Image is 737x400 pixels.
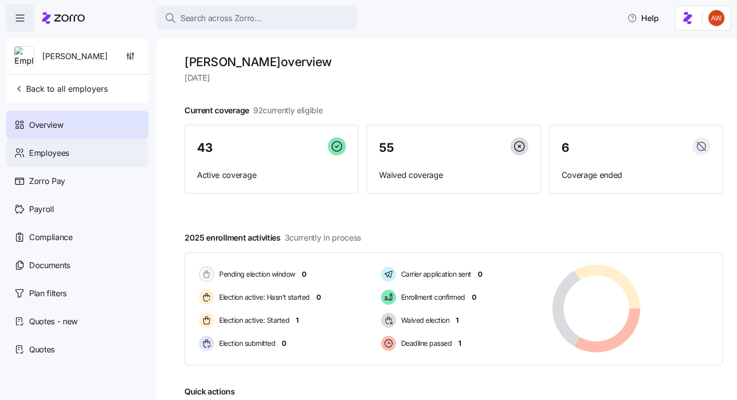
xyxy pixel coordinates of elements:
span: 3 currently in process [285,232,361,244]
span: Help [627,12,659,24]
a: Compliance [6,223,148,251]
span: 92 currently eligible [253,104,323,117]
button: Help [619,8,667,28]
span: 0 [472,292,476,302]
span: Pending election window [216,269,295,279]
h1: [PERSON_NAME] overview [185,54,723,70]
span: Search across Zorro... [180,12,262,25]
span: 1 [458,338,461,348]
span: Employees [29,147,69,159]
span: Active coverage [197,169,346,181]
span: Zorro Pay [29,175,65,187]
span: 1 [456,315,459,325]
span: Back to all employers [14,83,108,95]
span: Waived election [398,315,450,325]
a: Quotes - new [6,307,148,335]
a: Quotes [6,335,148,363]
span: Quick actions [185,385,235,398]
span: 43 [197,142,213,154]
span: [DATE] [185,72,723,84]
span: Election active: Hasn't started [216,292,310,302]
span: Election submitted [216,338,275,348]
span: 0 [282,338,286,348]
button: Search across Zorro... [156,6,357,30]
span: 0 [478,269,482,279]
img: 3c671664b44671044fa8929adf5007c6 [708,10,724,26]
span: Election active: Started [216,315,289,325]
span: Deadline passed [398,338,452,348]
span: Enrollment confirmed [398,292,465,302]
img: Employer logo [15,47,34,67]
span: Payroll [29,203,54,216]
span: Coverage ended [562,169,710,181]
span: Waived coverage [379,169,528,181]
span: 2025 enrollment activities [185,232,361,244]
span: Current coverage [185,104,323,117]
span: Documents [29,259,70,272]
span: 0 [316,292,321,302]
span: Carrier application sent [398,269,471,279]
a: Plan filters [6,279,148,307]
span: Overview [29,119,63,131]
span: 55 [379,142,394,154]
span: Quotes - new [29,315,78,328]
span: Plan filters [29,287,67,300]
span: Compliance [29,231,73,244]
span: 1 [296,315,299,325]
a: Documents [6,251,148,279]
a: Overview [6,111,148,139]
a: Payroll [6,195,148,223]
a: Zorro Pay [6,167,148,195]
button: Back to all employers [10,79,112,99]
span: Quotes [29,343,55,356]
span: 6 [562,142,570,154]
span: 0 [302,269,306,279]
span: [PERSON_NAME] [42,50,108,63]
a: Employees [6,139,148,167]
